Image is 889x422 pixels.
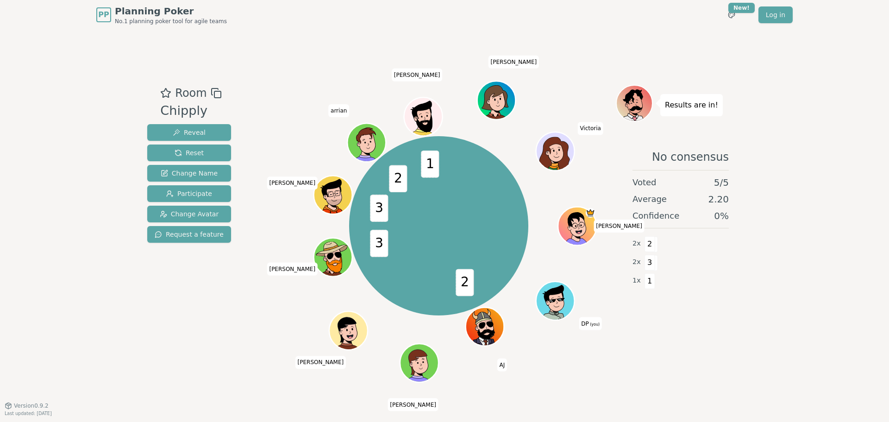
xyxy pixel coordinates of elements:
[295,356,346,369] span: Click to change your name
[392,68,443,81] span: Click to change your name
[728,3,755,13] div: New!
[708,193,729,206] span: 2.20
[758,6,793,23] a: Log in
[714,209,729,222] span: 0 %
[147,226,231,243] button: Request a feature
[632,176,657,189] span: Voted
[147,185,231,202] button: Participate
[714,176,729,189] span: 5 / 5
[632,276,641,286] span: 1 x
[389,165,407,193] span: 2
[370,195,388,222] span: 3
[723,6,740,23] button: New!
[5,411,52,416] span: Last updated: [DATE]
[166,189,212,198] span: Participate
[173,128,206,137] span: Reveal
[577,122,603,135] span: Click to change your name
[5,402,49,409] button: Version0.9.2
[267,262,318,275] span: Click to change your name
[96,5,227,25] a: PPPlanning PokerNo.1 planning poker tool for agile teams
[115,18,227,25] span: No.1 planning poker tool for agile teams
[632,193,667,206] span: Average
[147,124,231,141] button: Reveal
[147,206,231,222] button: Change Avatar
[115,5,227,18] span: Planning Poker
[645,255,655,271] span: 3
[155,230,224,239] span: Request a feature
[488,55,539,68] span: Click to change your name
[632,257,641,267] span: 2 x
[585,208,595,218] span: James is the host
[98,9,109,20] span: PP
[160,85,171,101] button: Add as favourite
[160,101,221,120] div: Chipply
[388,398,438,411] span: Click to change your name
[537,283,573,319] button: Click to change your avatar
[147,145,231,161] button: Reset
[645,273,655,289] span: 1
[579,317,602,330] span: Click to change your name
[645,236,655,252] span: 2
[267,176,318,189] span: Click to change your name
[328,104,349,117] span: Click to change your name
[175,85,207,101] span: Room
[160,209,219,219] span: Change Avatar
[147,165,231,182] button: Change Name
[589,322,600,326] span: (you)
[175,148,204,157] span: Reset
[161,169,218,178] span: Change Name
[632,239,641,249] span: 2 x
[497,358,507,371] span: Click to change your name
[594,220,645,233] span: Click to change your name
[370,230,388,257] span: 3
[456,269,474,296] span: 2
[665,99,718,112] p: Results are in!
[421,151,439,178] span: 1
[14,402,49,409] span: Version 0.9.2
[632,209,679,222] span: Confidence
[652,150,729,164] span: No consensus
